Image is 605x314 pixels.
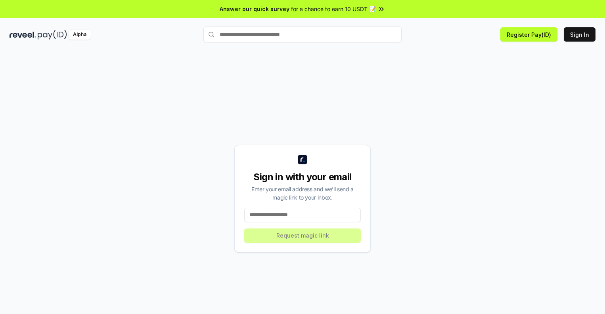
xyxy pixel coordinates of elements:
button: Register Pay(ID) [500,27,557,42]
img: pay_id [38,30,67,40]
span: for a chance to earn 10 USDT 📝 [291,5,376,13]
img: reveel_dark [10,30,36,40]
button: Sign In [564,27,595,42]
div: Alpha [69,30,91,40]
img: logo_small [298,155,307,164]
div: Sign in with your email [244,171,361,183]
div: Enter your email address and we’ll send a magic link to your inbox. [244,185,361,202]
span: Answer our quick survey [220,5,289,13]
